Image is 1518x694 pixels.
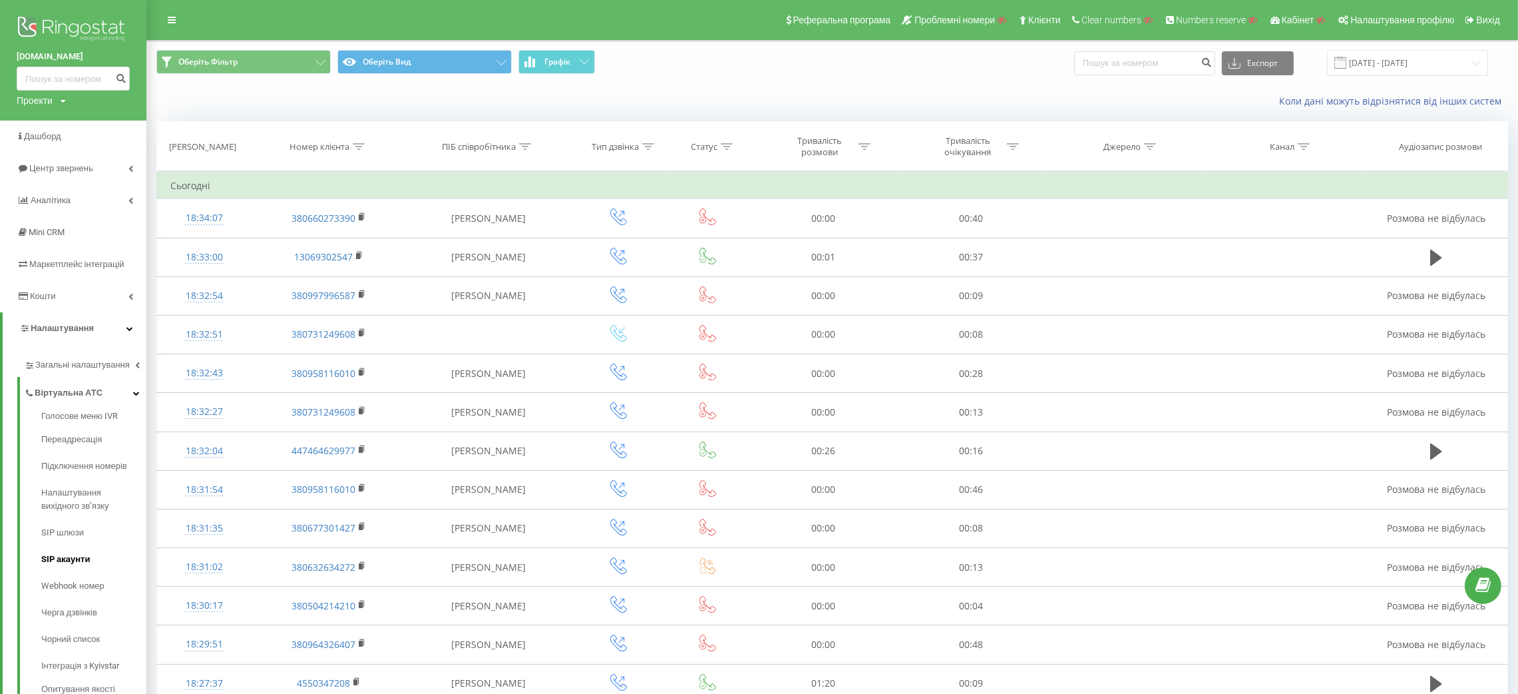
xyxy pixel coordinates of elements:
[1387,212,1485,224] span: Розмова не відбулась
[1176,15,1246,25] span: Numbers reserve
[1074,51,1215,75] input: Пошук за номером
[291,444,355,457] a: 447464629977
[41,573,146,599] a: Webhook номер
[405,276,571,315] td: [PERSON_NAME]
[41,599,146,626] a: Черга дзвінків
[897,587,1045,625] td: 00:04
[29,259,124,269] span: Маркетплейс інтеграцій
[897,470,1045,509] td: 00:46
[897,199,1045,238] td: 00:40
[749,199,898,238] td: 00:00
[41,453,146,480] a: Підключення номерів
[170,593,238,619] div: 18:30:17
[405,470,571,509] td: [PERSON_NAME]
[291,328,355,340] a: 380731249608
[897,276,1045,315] td: 00:09
[35,358,130,372] span: Загальні налаштування
[337,50,512,74] button: Оберіть Вид
[897,354,1045,393] td: 00:28
[1387,599,1485,612] span: Розмова не відбулась
[41,633,100,646] span: Чорний список
[749,393,898,432] td: 00:00
[1282,15,1314,25] span: Кабінет
[1387,406,1485,418] span: Розмова не відбулась
[17,67,130,91] input: Пошук за номером
[170,477,238,503] div: 18:31:54
[749,238,898,276] td: 00:01
[544,57,570,67] span: Графік
[17,50,130,63] a: [DOMAIN_NAME]
[291,521,355,534] a: 380677301427
[31,323,94,333] span: Налаштування
[170,205,238,231] div: 18:34:07
[1387,521,1485,534] span: Розмова не відбулась
[405,238,571,276] td: [PERSON_NAME]
[1399,141,1483,153] div: Аудіозапис розмови
[1270,141,1294,153] div: Канал
[291,561,355,573] a: 380632634272
[41,546,146,573] a: SIP акаунти
[157,173,1508,199] td: Сьогодні
[1387,328,1485,340] span: Розмова не відбулась
[749,625,898,664] td: 00:00
[897,393,1045,432] td: 00:13
[41,480,146,520] a: Налаштування вихідного зв’язку
[749,315,898,354] td: 00:00
[41,410,146,426] a: Голосове меню IVR
[41,653,146,679] a: Інтеграція з Kyivstar
[41,460,127,473] span: Підключення номерів
[29,227,65,237] span: Mini CRM
[291,638,355,651] a: 380964326407
[1477,15,1500,25] span: Вихід
[178,57,238,67] span: Оберіть Фільтр
[1387,367,1485,380] span: Розмова не відбулась
[897,548,1045,587] td: 00:13
[17,13,130,47] img: Ringostat logo
[1387,289,1485,302] span: Розмова не відбулась
[35,386,102,400] span: Віртуальна АТС
[41,486,140,513] span: Налаштування вихідного зв’язку
[41,606,97,619] span: Черга дзвінків
[749,432,898,470] td: 00:26
[897,238,1045,276] td: 00:37
[41,520,146,546] a: SIP шлюзи
[291,406,355,418] a: 380731249608
[793,15,891,25] span: Реферальна програма
[405,199,571,238] td: [PERSON_NAME]
[41,579,104,593] span: Webhook номер
[41,426,146,453] a: Переадресація
[24,377,146,405] a: Віртуальна АТС
[932,135,1004,158] div: Тривалість очікування
[1387,561,1485,573] span: Розмова не відбулась
[749,548,898,587] td: 00:00
[30,291,55,301] span: Кошти
[405,548,571,587] td: [PERSON_NAME]
[405,432,571,470] td: [PERSON_NAME]
[1103,141,1141,153] div: Джерело
[291,599,355,612] a: 380504214210
[170,283,238,309] div: 18:32:54
[405,625,571,664] td: [PERSON_NAME]
[170,554,238,580] div: 18:31:02
[3,312,146,344] a: Налаштування
[170,322,238,348] div: 18:32:51
[405,393,571,432] td: [PERSON_NAME]
[170,244,238,270] div: 18:33:00
[170,631,238,657] div: 18:29:51
[291,367,355,380] a: 380958116010
[749,470,898,509] td: 00:00
[170,399,238,425] div: 18:32:27
[41,626,146,653] a: Чорний список
[41,553,90,566] span: SIP акаунти
[784,135,855,158] div: Тривалість розмови
[41,433,102,446] span: Переадресація
[405,354,571,393] td: [PERSON_NAME]
[749,276,898,315] td: 00:00
[1387,638,1485,651] span: Розмова не відбулась
[170,360,238,386] div: 18:32:43
[41,659,119,673] span: Інтеграція з Kyivstar
[41,526,84,539] span: SIP шлюзи
[405,587,571,625] td: [PERSON_NAME]
[1387,483,1485,496] span: Розмова не відбулась
[1350,15,1454,25] span: Налаштування профілю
